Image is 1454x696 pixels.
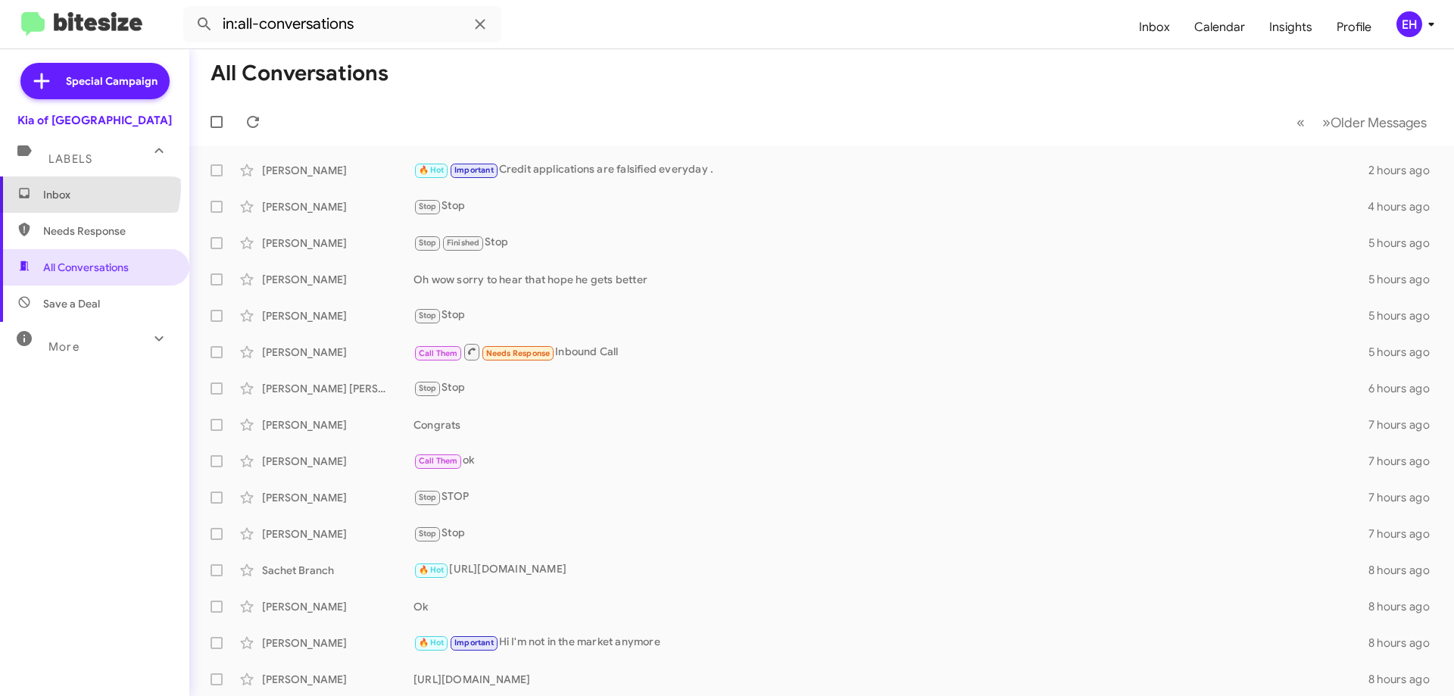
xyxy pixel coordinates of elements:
[48,340,80,354] span: More
[262,163,413,178] div: [PERSON_NAME]
[413,379,1368,397] div: Stop
[413,634,1368,651] div: Hi I'm not in the market anymore
[1331,114,1427,131] span: Older Messages
[413,417,1368,432] div: Congrats
[262,672,413,687] div: [PERSON_NAME]
[1384,11,1437,37] button: EH
[413,234,1368,251] div: Stop
[419,565,445,575] span: 🔥 Hot
[413,452,1368,470] div: ok
[1368,563,1442,578] div: 8 hours ago
[419,456,458,466] span: Call Them
[1368,417,1442,432] div: 7 hours ago
[1182,5,1257,49] a: Calendar
[262,454,413,469] div: [PERSON_NAME]
[262,635,413,651] div: [PERSON_NAME]
[413,161,1368,179] div: Credit applications are falsified everyday .
[1313,107,1436,138] button: Next
[1368,381,1442,396] div: 6 hours ago
[419,638,445,648] span: 🔥 Hot
[1368,672,1442,687] div: 8 hours ago
[413,672,1368,687] div: [URL][DOMAIN_NAME]
[1287,107,1314,138] button: Previous
[43,260,129,275] span: All Conversations
[413,307,1368,324] div: Stop
[447,238,480,248] span: Finished
[17,113,172,128] div: Kia of [GEOGRAPHIC_DATA]
[1368,199,1442,214] div: 4 hours ago
[413,525,1368,542] div: Stop
[262,345,413,360] div: [PERSON_NAME]
[413,272,1368,287] div: Oh wow sorry to hear that hope he gets better
[454,638,494,648] span: Important
[1368,526,1442,542] div: 7 hours ago
[413,561,1368,579] div: [URL][DOMAIN_NAME]
[211,61,388,86] h1: All Conversations
[1325,5,1384,49] a: Profile
[1322,113,1331,132] span: »
[419,383,437,393] span: Stop
[1368,599,1442,614] div: 8 hours ago
[1288,107,1436,138] nav: Page navigation example
[262,599,413,614] div: [PERSON_NAME]
[419,165,445,175] span: 🔥 Hot
[262,417,413,432] div: [PERSON_NAME]
[183,6,501,42] input: Search
[1368,635,1442,651] div: 8 hours ago
[486,348,551,358] span: Needs Response
[1368,454,1442,469] div: 7 hours ago
[1127,5,1182,49] a: Inbox
[419,492,437,502] span: Stop
[1368,163,1442,178] div: 2 hours ago
[1257,5,1325,49] a: Insights
[1368,345,1442,360] div: 5 hours ago
[43,223,172,239] span: Needs Response
[1368,272,1442,287] div: 5 hours ago
[419,348,458,358] span: Call Them
[262,490,413,505] div: [PERSON_NAME]
[413,198,1368,215] div: Stop
[1368,236,1442,251] div: 5 hours ago
[1396,11,1422,37] div: EH
[48,152,92,166] span: Labels
[413,342,1368,361] div: Inbound Call
[1368,490,1442,505] div: 7 hours ago
[262,308,413,323] div: [PERSON_NAME]
[262,236,413,251] div: [PERSON_NAME]
[262,563,413,578] div: Sachet Branch
[43,187,172,202] span: Inbox
[419,311,437,320] span: Stop
[262,199,413,214] div: [PERSON_NAME]
[454,165,494,175] span: Important
[262,526,413,542] div: [PERSON_NAME]
[262,272,413,287] div: [PERSON_NAME]
[419,529,437,538] span: Stop
[20,63,170,99] a: Special Campaign
[66,73,158,89] span: Special Campaign
[1368,308,1442,323] div: 5 hours ago
[413,488,1368,506] div: STOP
[1296,113,1305,132] span: «
[419,201,437,211] span: Stop
[262,381,413,396] div: [PERSON_NAME] [PERSON_NAME]
[413,599,1368,614] div: Ok
[419,238,437,248] span: Stop
[43,296,100,311] span: Save a Deal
